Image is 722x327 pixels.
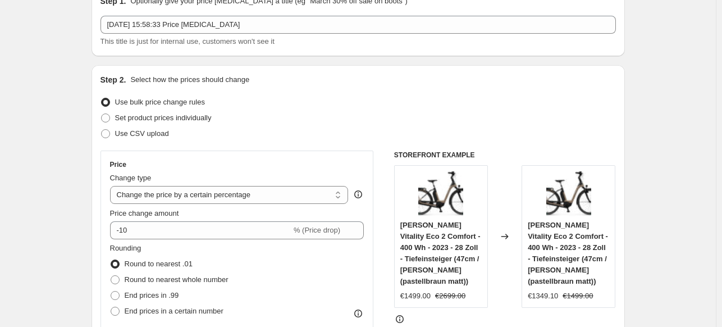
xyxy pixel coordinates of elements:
[294,226,340,234] span: % (Price drop)
[400,221,481,285] span: [PERSON_NAME] Vitality Eco 2 Comfort - 400 Wh - 2023 - 28 Zoll - Tiefeinsteiger (47cm / [PERSON_N...
[563,290,593,302] strike: €1499.00
[115,113,212,122] span: Set product prices individually
[115,98,205,106] span: Use bulk price change rules
[418,171,463,216] img: 2023120215279994760_78327_Kreidler_Vitality_Eco_2_Comfort_14309_4daa683b-1671-4c92-bc4a-be9649606...
[130,74,249,85] p: Select how the prices should change
[100,16,616,34] input: 30% off holiday sale
[110,174,152,182] span: Change type
[100,37,275,46] span: This title is just for internal use, customers won't see it
[125,275,229,284] span: Round to nearest whole number
[394,151,616,160] h6: STOREFRONT EXAMPLE
[115,129,169,138] span: Use CSV upload
[528,290,558,302] div: €1349.10
[125,260,193,268] span: Round to nearest .01
[435,290,465,302] strike: €2699.00
[400,290,431,302] div: €1499.00
[110,160,126,169] h3: Price
[528,221,608,285] span: [PERSON_NAME] Vitality Eco 2 Comfort - 400 Wh - 2023 - 28 Zoll - Tiefeinsteiger (47cm / [PERSON_N...
[546,171,591,216] img: 2023120215279994760_78327_Kreidler_Vitality_Eco_2_Comfort_14309_4daa683b-1671-4c92-bc4a-be9649606...
[110,221,291,239] input: -15
[125,307,223,315] span: End prices in a certain number
[100,74,126,85] h2: Step 2.
[110,209,179,217] span: Price change amount
[125,291,179,299] span: End prices in .99
[353,189,364,200] div: help
[110,244,141,252] span: Rounding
